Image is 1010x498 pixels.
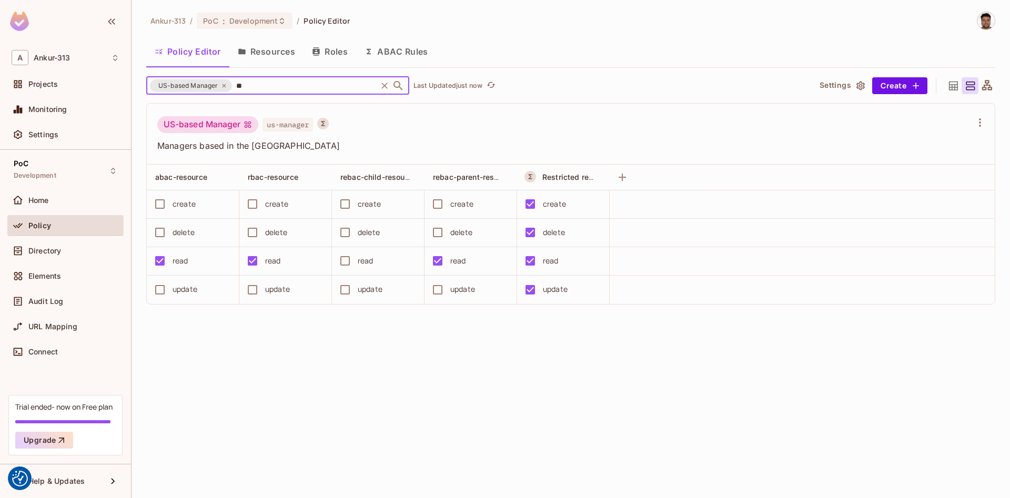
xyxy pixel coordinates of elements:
[229,38,304,65] button: Resources
[265,255,281,267] div: read
[173,255,188,267] div: read
[543,255,559,267] div: read
[12,471,28,486] button: Consent Preferences
[543,198,566,210] div: create
[450,255,466,267] div: read
[297,16,299,26] li: /
[450,227,472,238] div: delete
[340,172,416,182] span: rebac-child-resource
[14,159,28,168] span: PoC
[487,80,496,91] span: refresh
[450,283,475,295] div: update
[304,38,356,65] button: Roles
[28,322,77,331] span: URL Mapping
[28,105,67,114] span: Monitoring
[229,16,278,26] span: Development
[358,283,382,295] div: update
[15,432,73,449] button: Upgrade
[815,77,868,94] button: Settings
[15,402,113,412] div: Trial ended- now on Free plan
[12,471,28,486] img: Revisit consent button
[262,118,313,131] span: us-manager
[28,477,85,485] span: Help & Updates
[482,79,497,92] span: Click to refresh data
[543,227,565,238] div: delete
[356,38,437,65] button: ABAC Rules
[157,140,972,151] span: Managers based in the [GEOGRAPHIC_DATA]
[542,172,613,182] span: Restricted resource
[265,198,288,210] div: create
[977,12,995,29] img: Vladimir Shopov
[146,38,229,65] button: Policy Editor
[265,227,287,238] div: delete
[304,16,350,26] span: Policy Editor
[28,297,63,306] span: Audit Log
[14,171,56,180] span: Development
[265,283,290,295] div: update
[872,77,927,94] button: Create
[28,80,58,88] span: Projects
[203,16,218,26] span: PoC
[150,79,232,92] div: US-based Manager
[484,79,497,92] button: refresh
[28,272,61,280] span: Elements
[190,16,193,26] li: /
[155,172,207,181] span: abac-resource
[317,118,329,129] button: A User Set is a dynamically conditioned role, grouping users based on real-time criteria.
[173,198,196,210] div: create
[248,172,298,181] span: rbac-resource
[28,221,51,230] span: Policy
[358,227,380,238] div: delete
[524,171,536,182] button: A Resource Set is a dynamically conditioned resource, defined by real-time criteria.
[173,227,195,238] div: delete
[28,348,58,356] span: Connect
[157,116,258,133] div: US-based Manager
[358,255,373,267] div: read
[543,283,568,295] div: update
[222,17,226,25] span: :
[173,283,197,295] div: update
[358,198,381,210] div: create
[450,198,473,210] div: create
[34,54,70,62] span: Workspace: Ankur-313
[433,172,514,182] span: rebac-parent-resource
[28,196,49,205] span: Home
[413,82,482,90] p: Last Updated just now
[12,50,28,65] span: A
[10,12,29,31] img: SReyMgAAAABJRU5ErkJggg==
[28,247,61,255] span: Directory
[152,80,224,91] span: US-based Manager
[391,78,406,93] button: Open
[150,16,186,26] span: the active workspace
[377,78,392,93] button: Clear
[28,130,58,139] span: Settings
